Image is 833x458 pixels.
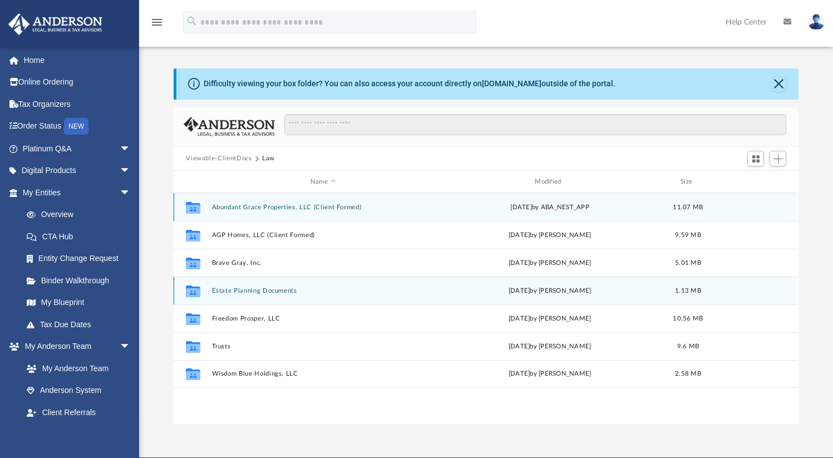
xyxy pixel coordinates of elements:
[675,260,701,266] span: 5.01 MB
[675,232,701,238] span: 9.59 MB
[8,160,147,182] a: Digital Productsarrow_drop_down
[439,258,661,268] div: [DATE] by [PERSON_NAME]
[482,79,541,88] a: [DOMAIN_NAME]
[150,21,164,29] a: menu
[666,177,711,187] div: Size
[179,177,206,187] div: id
[212,259,434,267] button: Brave Gray, Inc.
[16,248,147,270] a: Entity Change Request
[212,204,434,211] button: Abundant Grace Properties, LLC (Client Formed)
[439,286,661,296] div: [DATE] by [PERSON_NAME]
[212,315,434,322] button: Freedom Prosper, LLC
[770,151,786,166] button: Add
[186,15,198,27] i: search
[8,49,147,71] a: Home
[16,380,142,402] a: Anderson System
[212,343,434,350] button: Trusts
[677,343,699,349] span: 9.6 MB
[174,193,798,424] div: grid
[439,342,661,352] div: [DATE] by [PERSON_NAME]
[16,204,147,226] a: Overview
[8,93,147,115] a: Tax Organizers
[211,177,434,187] div: Name
[808,14,825,30] img: User Pic
[439,203,661,213] div: [DATE] by ABA_NEST_APP
[716,177,793,187] div: id
[16,401,142,423] a: Client Referrals
[8,181,147,204] a: My Entitiesarrow_drop_down
[150,16,164,29] i: menu
[212,232,434,239] button: AGP Homes, LLC (Client Formed)
[120,181,142,204] span: arrow_drop_down
[8,71,147,93] a: Online Ordering
[439,314,661,324] div: [DATE] by [PERSON_NAME]
[16,313,147,336] a: Tax Due Dates
[186,154,252,164] button: Viewable-ClientDocs
[16,269,147,292] a: Binder Walkthrough
[747,151,764,166] button: Switch to Grid View
[8,115,147,138] a: Order StatusNEW
[5,13,106,35] img: Anderson Advisors Platinum Portal
[438,177,661,187] div: Modified
[212,287,434,294] button: Estate Planning Documents
[16,225,147,248] a: CTA Hub
[675,288,701,294] span: 1.13 MB
[64,118,88,135] div: NEW
[675,371,701,377] span: 2.58 MB
[284,114,786,135] input: Search files and folders
[204,78,615,90] div: Difficulty viewing your box folder? You can also access your account directly on outside of the p...
[212,371,434,378] button: Wisdom Blue Holdings, LLC
[8,336,142,358] a: My Anderson Teamarrow_drop_down
[439,230,661,240] div: [DATE] by [PERSON_NAME]
[16,357,136,380] a: My Anderson Team
[673,204,703,210] span: 11.07 MB
[439,370,661,380] div: [DATE] by [PERSON_NAME]
[262,154,275,164] button: Law
[673,316,703,322] span: 10.56 MB
[8,137,147,160] a: Platinum Q&Aarrow_drop_down
[120,137,142,160] span: arrow_drop_down
[120,160,142,183] span: arrow_drop_down
[16,292,142,314] a: My Blueprint
[771,76,787,92] button: Close
[120,336,142,358] span: arrow_drop_down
